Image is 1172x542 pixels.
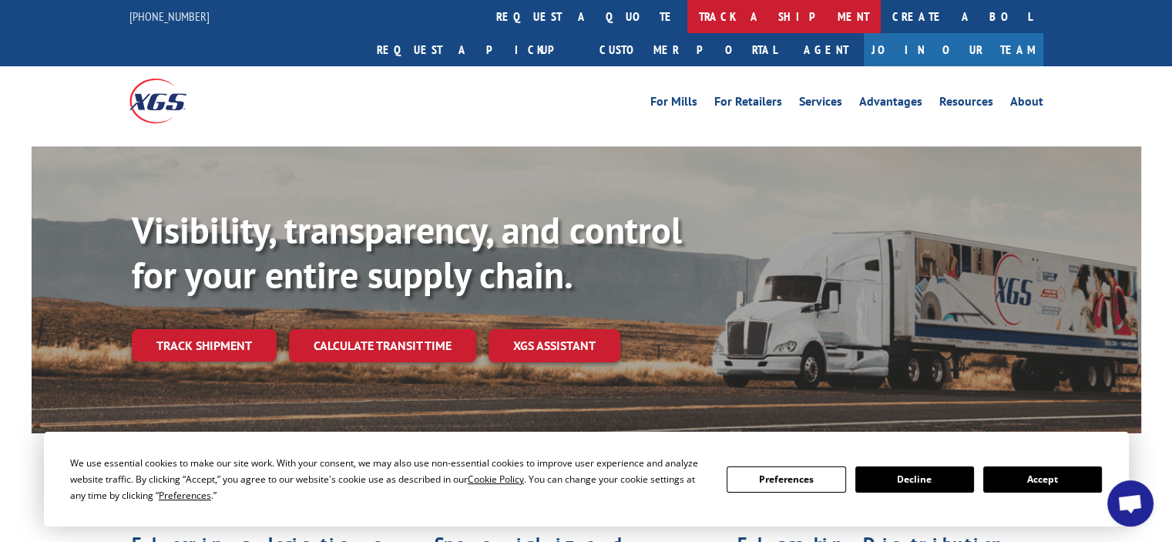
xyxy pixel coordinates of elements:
[983,466,1102,493] button: Accept
[588,33,788,66] a: Customer Portal
[714,96,782,113] a: For Retailers
[1107,480,1154,527] div: Open chat
[132,206,682,298] b: Visibility, transparency, and control for your entire supply chain.
[289,329,476,362] a: Calculate transit time
[788,33,864,66] a: Agent
[650,96,697,113] a: For Mills
[799,96,842,113] a: Services
[132,329,277,362] a: Track shipment
[489,329,620,362] a: XGS ASSISTANT
[44,432,1129,527] div: Cookie Consent Prompt
[864,33,1043,66] a: Join Our Team
[129,8,210,24] a: [PHONE_NUMBER]
[859,96,922,113] a: Advantages
[365,33,588,66] a: Request a pickup
[1010,96,1043,113] a: About
[468,473,524,486] span: Cookie Policy
[159,489,211,502] span: Preferences
[939,96,993,113] a: Resources
[855,466,974,493] button: Decline
[727,466,845,493] button: Preferences
[70,455,708,503] div: We use essential cookies to make our site work. With your consent, we may also use non-essential ...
